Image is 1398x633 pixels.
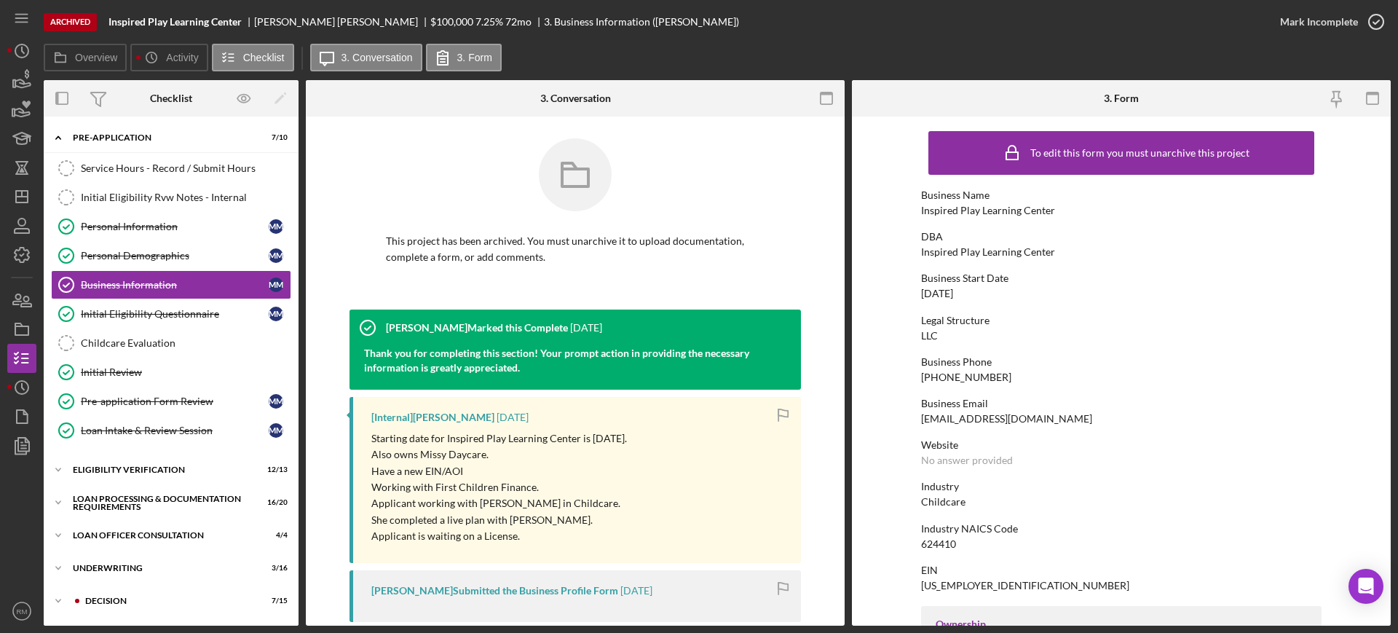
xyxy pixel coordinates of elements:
[430,16,473,28] div: $100,000
[386,233,765,266] p: This project has been archived. You must unarchive it to upload documentation, complete a form, o...
[51,270,291,299] a: Business InformationMM
[81,425,269,436] div: Loan Intake & Review Session
[497,412,529,423] time: 2025-05-02 18:51
[73,495,251,511] div: Loan Processing & Documentation Requirements
[921,205,1055,216] div: Inspired Play Learning Center
[371,528,627,544] p: Applicant is waiting on a License.
[51,212,291,241] a: Personal InformationMM
[371,412,494,423] div: [Internal] [PERSON_NAME]
[371,447,627,463] p: Also owns Missy Daycare.
[371,495,627,511] p: Applicant working with [PERSON_NAME] in Childcare.
[386,322,568,334] div: [PERSON_NAME] Marked this Complete
[921,231,1322,243] div: DBA
[212,44,294,71] button: Checklist
[51,241,291,270] a: Personal DemographicsMM
[130,44,208,71] button: Activity
[73,531,251,540] div: Loan Officer Consultation
[1265,7,1391,36] button: Mark Incomplete
[75,52,117,63] label: Overview
[921,330,938,342] div: LLC
[426,44,502,71] button: 3. Form
[81,250,269,262] div: Personal Demographics
[921,315,1322,326] div: Legal Structure
[261,498,288,507] div: 16 / 20
[921,538,956,550] div: 624410
[371,585,618,597] div: [PERSON_NAME] Submitted the Business Profile Form
[371,463,627,479] p: Have a new EIN/AOI
[108,16,242,28] b: Inspired Play Learning Center
[81,396,269,407] div: Pre-application Form Review
[261,133,288,142] div: 7 / 10
[921,413,1092,425] div: [EMAIL_ADDRESS][DOMAIN_NAME]
[475,16,503,28] div: 7.25 %
[51,387,291,416] a: Pre-application Form ReviewMM
[341,52,413,63] label: 3. Conversation
[81,337,291,349] div: Childcare Evaluation
[269,219,283,234] div: M M
[1348,569,1383,604] div: Open Intercom Messenger
[620,585,652,597] time: 2025-04-29 18:46
[51,358,291,387] a: Initial Review
[261,465,288,474] div: 12 / 13
[936,618,1307,630] div: Ownership
[921,455,1013,466] div: No answer provided
[1280,7,1358,36] div: Mark Incomplete
[73,465,251,474] div: Eligibility Verification
[921,288,953,299] div: [DATE]
[81,162,291,174] div: Service Hours - Record / Submit Hours
[921,439,1322,451] div: Website
[254,16,430,28] div: [PERSON_NAME] [PERSON_NAME]
[51,299,291,329] a: Initial Eligibility QuestionnaireMM
[243,52,285,63] label: Checklist
[364,347,749,374] strong: Thank you for completing this section! Your prompt action in providing the necessary information ...
[570,322,602,334] time: 2025-05-02 18:51
[81,308,269,320] div: Initial Eligibility Questionnaire
[261,564,288,573] div: 3 / 16
[73,564,251,573] div: Underwriting
[81,192,291,203] div: Initial Eligibility Rvw Notes - Internal
[51,329,291,358] a: Childcare Evaluation
[921,356,1322,368] div: Business Phone
[371,430,627,447] p: Starting date for Inspired Play Learning Center is [DATE].
[921,371,1011,383] div: [PHONE_NUMBER]
[7,597,36,626] button: RM
[269,278,283,292] div: M M
[150,93,192,104] div: Checklist
[371,512,627,528] p: She completed a live plan with [PERSON_NAME].
[921,580,1129,591] div: [US_EMPLOYER_IDENTIFICATION_NUMBER]
[269,307,283,321] div: M M
[17,608,28,616] text: RM
[73,133,251,142] div: Pre-Application
[505,16,532,28] div: 72 mo
[921,523,1322,535] div: Industry NAICS Code
[540,93,611,104] div: 3. Conversation
[921,398,1322,409] div: Business Email
[261,597,288,605] div: 7 / 15
[921,565,1322,576] div: EIN
[81,221,269,232] div: Personal Information
[457,52,492,63] label: 3. Form
[921,481,1322,492] div: Industry
[921,246,1055,258] div: Inspired Play Learning Center
[310,44,422,71] button: 3. Conversation
[1030,147,1249,159] div: To edit this form you must unarchive this project
[44,44,127,71] button: Overview
[51,154,291,183] a: Service Hours - Record / Submit Hours
[1104,93,1139,104] div: 3. Form
[51,416,291,445] a: Loan Intake & Review SessionMM
[44,13,97,31] div: Archived
[371,479,627,495] p: Working with First Children Finance.
[166,52,198,63] label: Activity
[81,366,291,378] div: Initial Review
[269,394,283,409] div: M M
[85,597,251,605] div: Decision
[921,189,1322,201] div: Business Name
[81,279,269,291] div: Business Information
[51,183,291,212] a: Initial Eligibility Rvw Notes - Internal
[921,496,965,508] div: Childcare
[269,423,283,438] div: M M
[261,531,288,540] div: 4 / 4
[269,248,283,263] div: M M
[921,272,1322,284] div: Business Start Date
[544,16,739,28] div: 3. Business Information ([PERSON_NAME])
